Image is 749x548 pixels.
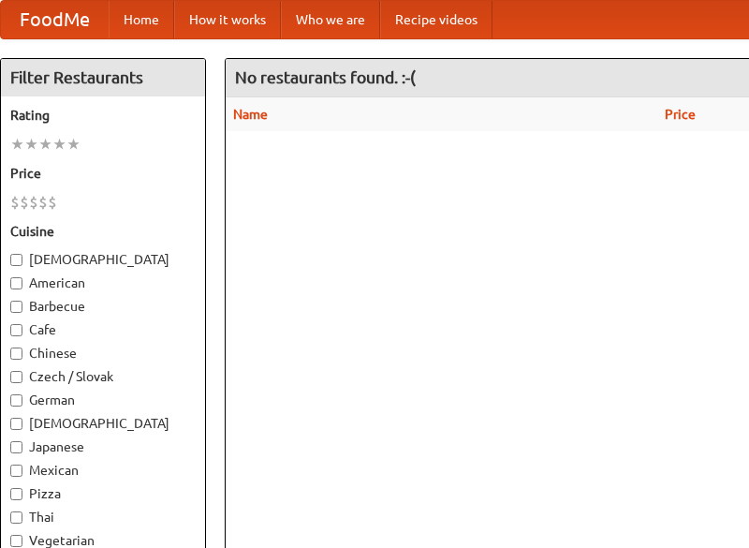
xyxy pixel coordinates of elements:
h4: Filter Restaurants [1,59,205,96]
label: [DEMOGRAPHIC_DATA] [10,414,196,433]
label: Japanese [10,437,196,456]
label: Czech / Slovak [10,367,196,386]
label: German [10,391,196,409]
input: Pizza [10,488,22,500]
label: Pizza [10,484,196,503]
a: Price [665,107,696,122]
h5: Rating [10,106,196,125]
input: Thai [10,511,22,524]
li: ★ [24,134,38,155]
input: Barbecue [10,301,22,313]
input: Czech / Slovak [10,371,22,383]
li: $ [38,192,48,213]
input: Mexican [10,465,22,477]
input: Vegetarian [10,535,22,547]
h5: Cuisine [10,222,196,241]
li: ★ [52,134,66,155]
ng-pluralize: No restaurants found. :-( [235,68,416,86]
li: $ [29,192,38,213]
label: American [10,274,196,292]
label: Chinese [10,344,196,363]
a: Home [109,1,174,38]
h5: Price [10,164,196,183]
input: American [10,277,22,289]
label: Cafe [10,320,196,339]
li: ★ [38,134,52,155]
a: Recipe videos [380,1,492,38]
a: FoodMe [1,1,109,38]
input: Japanese [10,441,22,453]
label: Thai [10,508,196,526]
input: [DEMOGRAPHIC_DATA] [10,418,22,430]
li: ★ [66,134,81,155]
a: Name [233,107,268,122]
a: How it works [174,1,281,38]
input: [DEMOGRAPHIC_DATA] [10,254,22,266]
a: Who we are [281,1,380,38]
input: German [10,394,22,407]
input: Cafe [10,324,22,336]
label: Mexican [10,461,196,480]
input: Chinese [10,348,22,360]
label: Barbecue [10,297,196,316]
li: $ [48,192,57,213]
label: [DEMOGRAPHIC_DATA] [10,250,196,269]
li: ★ [10,134,24,155]
li: $ [20,192,29,213]
li: $ [10,192,20,213]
